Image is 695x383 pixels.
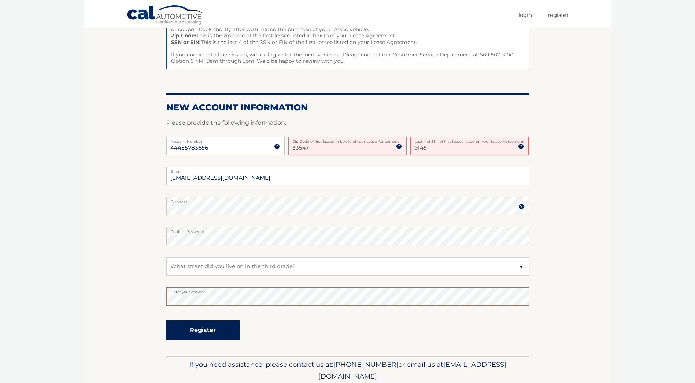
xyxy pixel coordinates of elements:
[518,143,524,149] img: tooltip.svg
[166,320,240,340] button: Register
[171,32,196,39] strong: Zip Code:
[166,167,529,173] label: Email
[166,197,529,203] label: Password
[166,118,529,128] p: Please provide the following information.
[166,102,529,113] h2: New Account Information
[171,39,201,45] strong: SSN or EIN:
[410,137,529,155] input: SSN or EIN (last 4 digits only)
[166,167,529,185] input: Email
[518,204,524,209] img: tooltip.svg
[166,287,529,293] label: Enter your answer
[171,359,524,382] p: If you need assistance, please contact us at: or email us at
[518,9,532,21] a: Login
[333,360,398,369] span: [PHONE_NUMBER]
[396,143,402,149] img: tooltip.svg
[288,137,407,143] label: Zip Code of first lessee in box 1b of your Lease Agreement
[288,137,407,155] input: Zip Code
[166,137,285,143] label: Account Number
[548,9,569,21] a: Register
[166,137,285,155] input: Account Number
[127,5,204,26] a: Cal Automotive
[410,137,529,143] label: Last 4 of SSN of first lessee listed on your Lease Agreement
[166,227,529,233] label: Confirm Password
[274,143,280,149] img: tooltip.svg
[166,3,529,69] span: Some things to keep in mind when creating your profile. This is an 11 digit number starting with ...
